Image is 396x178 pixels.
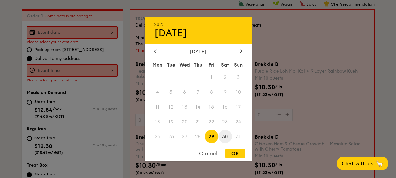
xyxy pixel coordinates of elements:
span: 31 [232,130,245,143]
span: 11 [151,100,164,114]
span: 2 [218,71,232,84]
span: 8 [205,86,218,99]
span: 22 [205,115,218,128]
span: 15 [205,100,218,114]
div: Cancel [193,149,224,158]
div: Tue [164,59,178,71]
button: Chat with us🦙 [337,157,388,170]
span: 19 [164,115,178,128]
div: Sun [232,59,245,71]
span: 4 [151,86,164,99]
span: 9 [218,86,232,99]
span: Chat with us [342,161,373,167]
span: 17 [232,100,245,114]
span: 12 [164,100,178,114]
span: 27 [178,130,191,143]
div: OK [225,149,245,158]
span: 🦙 [376,160,383,167]
span: 7 [191,86,205,99]
span: 16 [218,100,232,114]
div: Fri [205,59,218,71]
div: Wed [178,59,191,71]
div: 2025 [154,22,242,27]
span: 18 [151,115,164,128]
span: 28 [191,130,205,143]
span: 24 [232,115,245,128]
span: 1 [205,71,218,84]
span: 5 [164,86,178,99]
span: 23 [218,115,232,128]
span: 13 [178,100,191,114]
div: Sat [218,59,232,71]
div: [DATE] [154,49,242,55]
span: 3 [232,71,245,84]
span: 10 [232,86,245,99]
span: 26 [164,130,178,143]
span: 14 [191,100,205,114]
span: 6 [178,86,191,99]
span: 30 [218,130,232,143]
div: [DATE] [154,27,242,39]
span: 21 [191,115,205,128]
div: Thu [191,59,205,71]
span: 29 [205,130,218,143]
span: 25 [151,130,164,143]
div: Mon [151,59,164,71]
span: 20 [178,115,191,128]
